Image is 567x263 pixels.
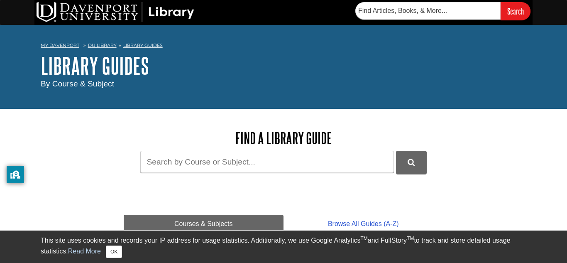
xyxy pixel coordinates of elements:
[360,236,367,241] sup: TM
[41,42,79,49] a: My Davenport
[124,130,443,147] h2: Find a Library Guide
[396,151,427,174] button: DU Library Guides Search
[407,236,414,241] sup: TM
[408,159,415,166] i: Search Library Guides
[140,151,394,173] input: Search by Course or Subject...
[41,53,526,78] h1: Library Guides
[88,42,117,48] a: DU Library
[283,215,443,233] a: Browse All Guides (A-Z)
[41,40,526,53] nav: breadcrumb
[124,215,283,233] a: Courses & Subjects
[355,2,530,20] form: Searches DU Library's articles, books, and more
[41,236,526,258] div: This site uses cookies and records your IP address for usage statistics. Additionally, we use Goo...
[106,246,122,258] button: Close
[123,42,163,48] a: Library Guides
[37,2,194,22] img: DU Library
[501,2,530,20] input: Search
[7,166,24,183] button: privacy banner
[68,248,101,255] a: Read More
[355,2,501,20] input: Find Articles, Books, & More...
[41,78,526,90] div: By Course & Subject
